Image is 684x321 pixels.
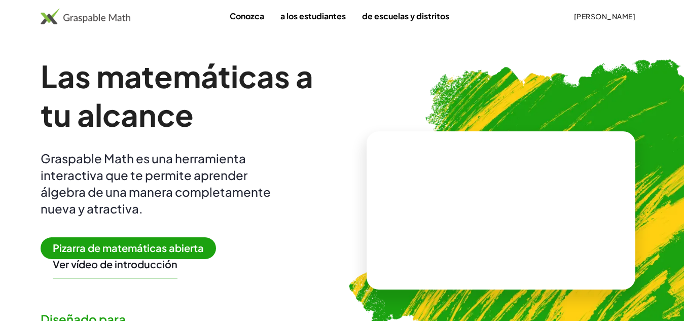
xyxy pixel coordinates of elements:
[41,151,271,216] font: Graspable Math es una herramienta interactiva que te permite aprender álgebra de una manera compl...
[425,172,577,248] video: ¿Qué es esto? Es notación matemática dinámica. Esta notación desempeña un papel fundamental en có...
[272,7,354,25] a: a los estudiantes
[280,11,346,21] font: a los estudiantes
[362,11,449,21] font: de escuelas y distritos
[354,7,457,25] a: de escuelas y distritos
[41,57,313,133] font: Las matemáticas a tu alcance
[222,7,272,25] a: Conozca
[41,243,224,254] a: Pizarra de matemáticas abierta
[53,258,177,271] button: Ver vídeo de introducción
[574,12,635,21] font: [PERSON_NAME]
[230,11,264,21] font: Conozca
[53,241,204,254] font: Pizarra de matemáticas abierta
[53,258,177,270] font: Ver vídeo de introducción
[565,7,643,25] button: [PERSON_NAME]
